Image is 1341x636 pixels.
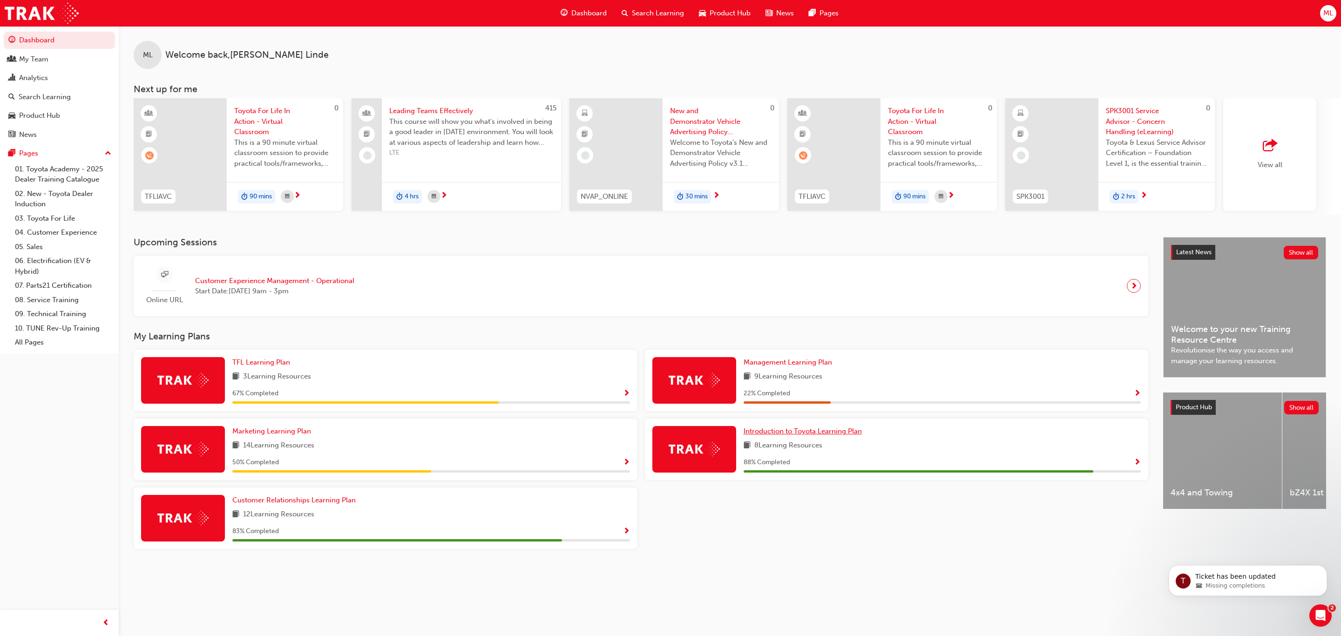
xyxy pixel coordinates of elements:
[1134,459,1141,467] span: Show Progress
[677,191,684,203] span: duration-icon
[294,192,301,200] span: next-icon
[4,30,115,145] button: DashboardMy TeamAnalyticsSearch LearningProduct HubNews
[232,509,239,521] span: book-icon
[888,137,989,169] span: This is a 90 minute virtual classroom session to provide practical tools/frameworks, behaviours a...
[4,32,115,49] a: Dashboard
[744,357,836,368] a: Management Learning Plan
[1140,192,1147,200] span: next-icon
[145,151,154,160] span: learningRecordVerb_WAITLIST-icon
[134,331,1148,342] h3: My Learning Plans
[1284,401,1319,414] button: Show all
[553,4,614,23] a: guage-iconDashboard
[11,162,115,187] a: 01. Toyota Academy - 2025 Dealer Training Catalogue
[632,8,684,19] span: Search Learning
[623,390,630,398] span: Show Progress
[105,148,111,160] span: up-icon
[11,240,115,254] a: 05. Sales
[669,442,720,456] img: Trak
[11,321,115,336] a: 10. TUNE Rev-Up Training
[799,108,806,120] span: learningResourceType_INSTRUCTOR_LED-icon
[285,191,290,203] span: calendar-icon
[11,211,115,226] a: 03. Toyota For Life
[799,151,807,160] span: learningRecordVerb_WAITLIST-icon
[758,4,801,23] a: news-iconNews
[19,73,48,83] div: Analytics
[1206,104,1210,112] span: 0
[691,4,758,23] a: car-iconProduct Hub
[787,98,997,211] a: 0TFLIAVCToyota For Life In Action - Virtual ClassroomThis is a 90 minute virtual classroom sessio...
[710,8,751,19] span: Product Hub
[713,192,720,200] span: next-icon
[1171,400,1319,415] a: Product HubShow all
[1017,108,1024,120] span: learningResourceType_ELEARNING-icon
[623,388,630,399] button: Show Progress
[1176,248,1212,256] span: Latest News
[1106,137,1207,169] span: Toyota & Lexus Service Advisor Certification – Foundation Level 1, is the essential training cour...
[809,7,816,19] span: pages-icon
[614,4,691,23] a: search-iconSearch Learning
[195,276,354,286] span: Customer Experience Management - Operational
[145,191,172,202] span: TFLIAVC
[888,106,989,137] span: Toyota For Life In Action - Virtual Classroom
[1113,191,1119,203] span: duration-icon
[19,110,60,121] div: Product Hub
[623,526,630,537] button: Show Progress
[1163,392,1282,509] a: 4x4 and Towing
[232,457,279,468] span: 50 % Completed
[1258,161,1282,169] span: View all
[1284,246,1319,259] button: Show all
[11,254,115,278] a: 06. Electrification (EV & Hybrid)
[141,295,188,305] span: Online URL
[770,104,774,112] span: 0
[623,459,630,467] span: Show Progress
[545,104,556,112] span: 415
[4,107,115,124] a: Product Hub
[8,93,15,101] span: search-icon
[19,148,38,159] div: Pages
[11,225,115,240] a: 04. Customer Experience
[146,129,152,141] span: booktick-icon
[11,293,115,307] a: 08. Service Training
[11,307,115,321] a: 09. Technical Training
[19,129,37,140] div: News
[161,269,168,281] span: sessionType_ONLINE_URL-icon
[134,237,1148,248] h3: Upcoming Sessions
[389,116,554,148] span: This course will show you what's involved in being a good leader in [DATE] environment. You will ...
[234,106,336,137] span: Toyota For Life In Action - Virtual Classroom
[5,3,79,24] img: Trak
[1163,237,1326,378] a: Latest NewsShow allWelcome to your new Training Resource CentreRevolutionise the way you access a...
[4,126,115,143] a: News
[744,388,790,399] span: 22 % Completed
[8,55,15,64] span: people-icon
[334,104,339,112] span: 0
[134,98,343,211] a: 0TFLIAVCToyota For Life In Action - Virtual ClassroomThis is a 90 minute virtual classroom sessio...
[157,373,209,387] img: Trak
[903,191,926,202] span: 90 mins
[754,440,822,452] span: 8 Learning Resources
[1121,191,1135,202] span: 2 hrs
[4,69,115,87] a: Analytics
[1328,604,1336,612] span: 2
[561,7,568,19] span: guage-icon
[1131,279,1138,292] span: next-icon
[895,191,901,203] span: duration-icon
[1106,106,1207,137] span: SPK3001 Service Advisor - Concern Handling (eLearning)
[352,98,561,211] a: 415Leading Teams EffectivelyThis course will show you what's involved in being a good leader in [...
[8,149,15,158] span: pages-icon
[1171,245,1318,260] a: Latest NewsShow all
[146,108,152,120] span: learningResourceType_INSTRUCTOR_LED-icon
[744,426,866,437] a: Introduction to Toyota Learning Plan
[582,129,588,141] span: booktick-icon
[744,358,832,366] span: Management Learning Plan
[8,131,15,139] span: news-icon
[571,8,607,19] span: Dashboard
[1176,403,1212,411] span: Product Hub
[243,371,311,383] span: 3 Learning Resources
[581,191,628,202] span: NVAP_ONLINE
[19,92,71,102] div: Search Learning
[1005,98,1215,211] a: 0SPK3001SPK3001 Service Advisor - Concern Handling (eLearning)Toyota & Lexus Service Advisor Cert...
[396,191,403,203] span: duration-icon
[988,104,992,112] span: 0
[165,50,329,61] span: Welcome back , [PERSON_NAME] Linde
